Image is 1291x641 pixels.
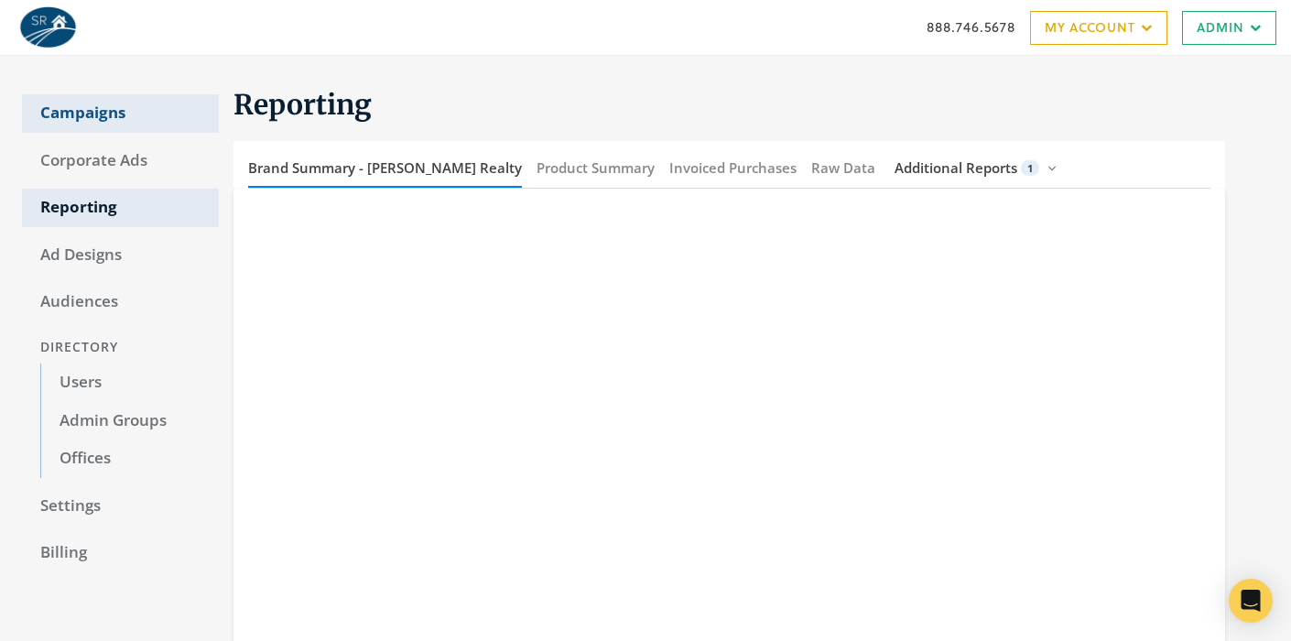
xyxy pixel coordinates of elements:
[22,487,219,526] a: Settings
[1030,11,1167,45] a: My Account
[40,440,219,478] a: Offices
[248,148,522,188] button: Brand Summary - [PERSON_NAME] Realty
[1229,579,1273,623] div: Open Intercom Messenger
[22,331,219,364] div: Directory
[40,364,219,402] a: Users
[927,17,1015,37] a: 888.746.5678
[22,534,219,572] a: Billing
[22,94,219,133] a: Campaigns
[895,158,1017,177] span: Additional Reports
[1182,11,1276,45] a: Admin
[669,148,797,188] button: Invoiced Purchases
[22,189,219,227] a: Reporting
[40,402,219,440] a: Admin Groups
[22,142,219,180] a: Corporate Ads
[811,148,875,188] button: Raw Data
[883,151,1069,185] button: Additional Reports1
[15,5,81,50] img: Adwerx
[537,148,655,188] button: Product Summary
[1021,160,1039,176] span: 1
[22,236,219,275] a: Ad Designs
[22,283,219,321] a: Audiences
[233,87,1225,123] h1: Reporting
